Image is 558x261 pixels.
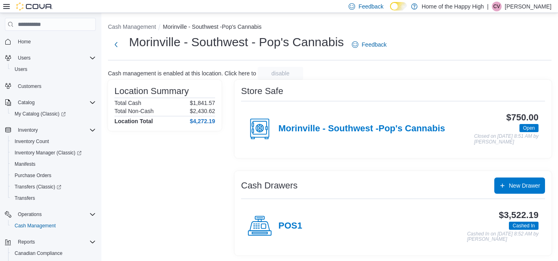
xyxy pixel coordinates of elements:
span: Cash Management [15,222,56,229]
a: Purchase Orders [11,171,55,180]
span: disable [271,69,289,77]
a: My Catalog (Classic) [11,109,69,119]
button: Purchase Orders [8,170,99,181]
button: Users [15,53,34,63]
a: Home [15,37,34,47]
button: Manifests [8,158,99,170]
span: New Drawer [509,182,540,190]
p: Cash management is enabled at this location. Click here to [108,70,256,77]
span: My Catalog (Classic) [15,111,66,117]
button: Operations [2,209,99,220]
span: CV [493,2,500,11]
a: Customers [15,81,45,91]
span: Cashed In [509,222,539,230]
button: Inventory [15,125,41,135]
span: My Catalog (Classic) [11,109,96,119]
span: Open [523,124,535,132]
p: Home of the Happy High [422,2,484,11]
p: Cashed In on [DATE] 8:52 AM by [PERSON_NAME] [467,231,539,242]
button: Inventory [2,124,99,136]
button: Catalog [2,97,99,108]
span: Users [15,53,96,63]
button: Inventory Count [8,136,99,147]
span: Purchase Orders [15,172,52,179]
h3: $3,522.19 [499,210,539,220]
h6: Total Non-Cash [114,108,154,114]
span: Manifests [11,159,96,169]
span: Inventory Count [11,137,96,146]
a: Inventory Count [11,137,52,146]
span: Inventory Manager (Classic) [15,150,82,156]
button: Users [2,52,99,64]
span: Operations [18,211,42,218]
button: Transfers [8,193,99,204]
span: Operations [15,210,96,219]
h1: Morinville - Southwest - Pop's Cannabis [129,34,344,50]
h4: $4,272.19 [190,118,215,124]
span: Canadian Compliance [11,248,96,258]
a: Inventory Manager (Classic) [8,147,99,158]
span: Cashed In [513,222,535,229]
nav: An example of EuiBreadcrumbs [108,23,552,32]
a: Transfers (Classic) [8,181,99,193]
span: Transfers [11,193,96,203]
button: Next [108,36,124,53]
h4: Location Total [114,118,153,124]
span: Customers [18,83,41,90]
img: Cova [16,2,53,11]
div: Carla Vandusen [492,2,502,11]
a: Manifests [11,159,39,169]
button: Operations [15,210,45,219]
h6: Total Cash [114,100,141,106]
h3: Location Summary [114,86,189,96]
span: Cash Management [11,221,96,231]
span: Feedback [358,2,383,11]
button: Customers [2,80,99,92]
h3: $750.00 [506,113,539,122]
button: Users [8,64,99,75]
span: Open [519,124,539,132]
button: Reports [15,237,38,247]
span: Reports [18,239,35,245]
input: Dark Mode [390,2,407,11]
button: Home [2,36,99,47]
button: Cash Management [8,220,99,231]
span: Inventory [15,125,96,135]
button: Morinville - Southwest -Pop's Cannabis [163,24,261,30]
p: | [487,2,489,11]
a: Transfers (Classic) [11,182,65,192]
span: Inventory Manager (Classic) [11,148,96,158]
span: Inventory [18,127,38,133]
span: Catalog [15,98,96,107]
button: Canadian Compliance [8,248,99,259]
p: $1,841.57 [190,100,215,106]
span: Transfers (Classic) [11,182,96,192]
p: [PERSON_NAME] [505,2,552,11]
h4: Morinville - Southwest -Pop's Cannabis [278,124,445,134]
span: Home [15,36,96,47]
span: Customers [15,81,96,91]
span: Purchase Orders [11,171,96,180]
span: Users [11,64,96,74]
a: Transfers [11,193,38,203]
button: Reports [2,236,99,248]
a: Users [11,64,30,74]
a: Feedback [349,36,390,53]
button: Cash Management [108,24,156,30]
button: disable [258,67,303,80]
a: Canadian Compliance [11,248,66,258]
span: Feedback [362,41,386,49]
a: Cash Management [11,221,59,231]
span: Transfers [15,195,35,201]
h3: Store Safe [241,86,283,96]
span: Home [18,39,31,45]
span: Canadian Compliance [15,250,62,257]
h4: POS1 [278,221,302,231]
h3: Cash Drawers [241,181,297,190]
span: Inventory Count [15,138,49,145]
a: Inventory Manager (Classic) [11,148,85,158]
span: Transfers (Classic) [15,184,61,190]
p: $2,430.62 [190,108,215,114]
button: New Drawer [494,178,545,194]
